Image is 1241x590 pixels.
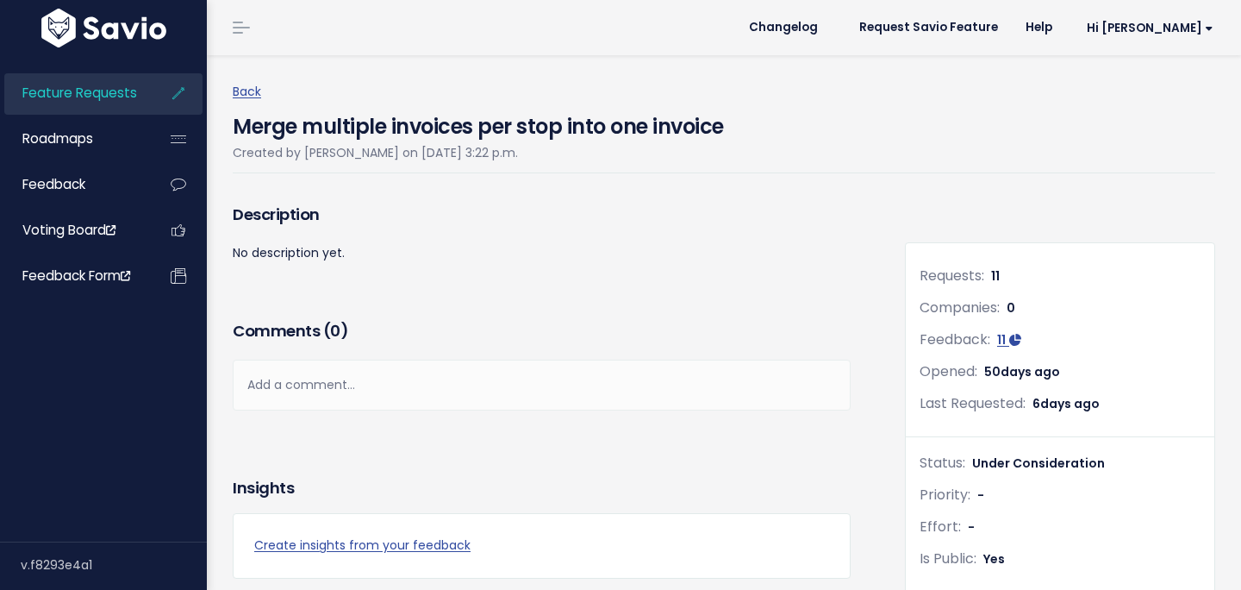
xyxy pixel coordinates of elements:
[233,360,851,411] div: Add a comment...
[984,363,1060,380] span: 50
[330,320,340,342] span: 0
[4,165,143,204] a: Feedback
[920,266,984,286] span: Requests:
[22,221,115,239] span: Voting Board
[233,144,518,161] span: Created by [PERSON_NAME] on [DATE] 3:22 p.m.
[1001,363,1060,380] span: days ago
[968,518,975,536] span: -
[920,330,990,349] span: Feedback:
[920,393,1026,413] span: Last Requested:
[997,331,1021,348] a: 11
[37,9,171,47] img: logo-white.9d6f32f41409.svg
[4,119,143,159] a: Roadmaps
[845,15,1012,41] a: Request Savio Feature
[1040,395,1100,412] span: days ago
[1066,15,1227,41] a: Hi [PERSON_NAME]
[749,22,818,34] span: Changelog
[254,535,829,556] a: Create insights from your feedback
[920,549,976,568] span: Is Public:
[4,210,143,250] a: Voting Board
[22,267,130,285] span: Feedback form
[233,83,261,100] a: Back
[972,455,1105,472] span: Under Consideration
[4,256,143,296] a: Feedback form
[233,242,851,264] p: No description yet.
[920,361,977,381] span: Opened:
[233,103,724,142] h4: Merge multiple invoices per stop into one invoice
[1007,299,1015,317] span: 0
[233,203,851,227] h3: Description
[233,319,851,343] h3: Comments ( )
[920,453,965,473] span: Status:
[1012,15,1066,41] a: Help
[920,485,970,505] span: Priority:
[991,267,1000,285] span: 11
[977,486,984,504] span: -
[1087,22,1213,35] span: Hi [PERSON_NAME]
[920,517,961,537] span: Effort:
[233,476,294,500] h3: Insights
[22,129,93,147] span: Roadmaps
[4,73,143,113] a: Feature Requests
[22,175,85,193] span: Feedback
[983,550,1005,568] span: Yes
[21,543,207,587] div: v.f8293e4a1
[22,84,137,102] span: Feature Requests
[997,331,1006,348] span: 11
[920,298,1000,317] span: Companies:
[1032,395,1100,412] span: 6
